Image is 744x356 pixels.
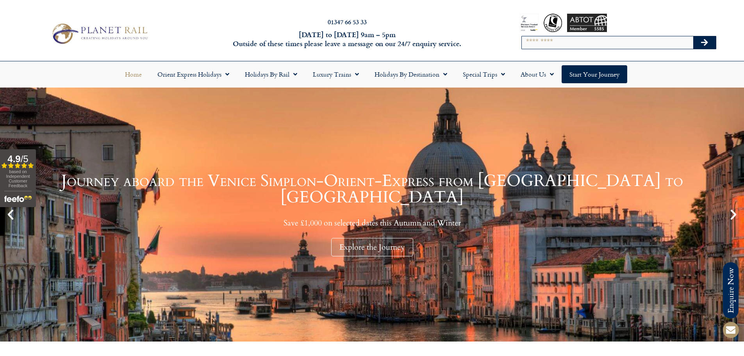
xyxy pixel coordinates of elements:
[367,65,455,83] a: Holidays by Destination
[237,65,305,83] a: Holidays by Rail
[328,17,367,26] a: 01347 66 53 33
[305,65,367,83] a: Luxury Trains
[331,238,413,256] div: Explore the Journey
[20,218,724,228] p: Save £1,000 on selected dates this Autumn and Winter
[727,208,740,221] div: Next slide
[48,21,150,46] img: Planet Rail Train Holidays Logo
[455,65,513,83] a: Special Trips
[562,65,627,83] a: Start your Journey
[4,65,740,83] nav: Menu
[20,173,724,206] h1: Journey aboard the Venice Simplon-Orient-Express from [GEOGRAPHIC_DATA] to [GEOGRAPHIC_DATA]
[200,30,494,48] h6: [DATE] to [DATE] 9am – 5pm Outside of these times please leave a message on our 24/7 enquiry serv...
[4,208,17,221] div: Previous slide
[117,65,150,83] a: Home
[150,65,237,83] a: Orient Express Holidays
[513,65,562,83] a: About Us
[693,36,716,49] button: Search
